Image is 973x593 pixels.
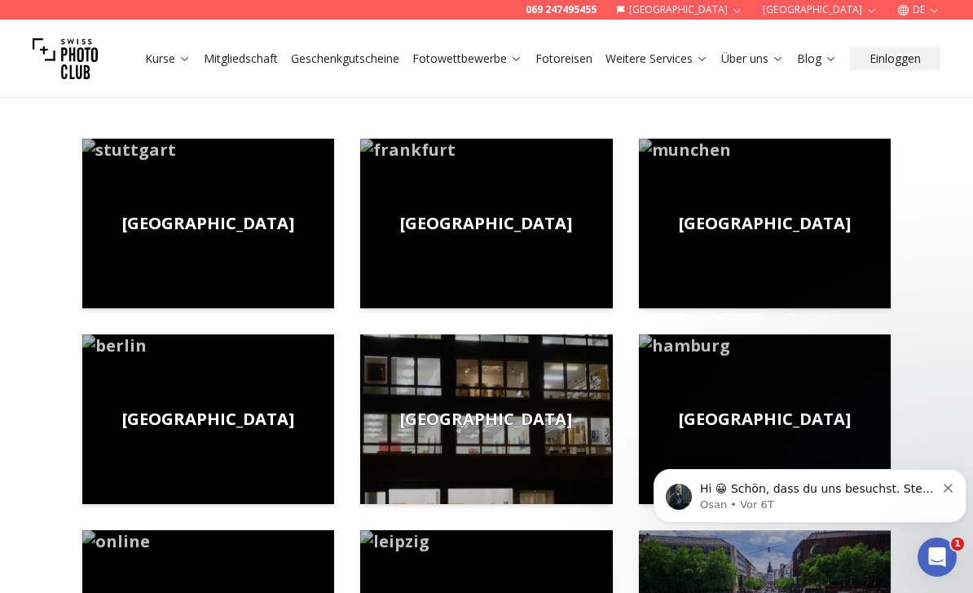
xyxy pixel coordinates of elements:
span: [GEOGRAPHIC_DATA] [122,212,294,235]
a: Fotowettbewerbe [412,51,522,67]
span: [GEOGRAPHIC_DATA] [679,212,851,235]
a: Geschenkgutscheine [291,51,399,67]
img: koeln [360,334,612,504]
a: [GEOGRAPHIC_DATA] [82,139,334,308]
iframe: Intercom live chat [918,538,957,577]
a: Kurse [145,51,191,67]
img: frankfurt [360,139,612,308]
a: [GEOGRAPHIC_DATA] [639,334,891,504]
img: munchen [639,139,891,308]
a: [GEOGRAPHIC_DATA] [82,334,334,504]
span: [GEOGRAPHIC_DATA] [122,408,294,431]
a: [GEOGRAPHIC_DATA] [360,139,612,308]
a: Blog [797,51,837,67]
button: Blog [790,47,843,70]
span: [GEOGRAPHIC_DATA] [679,408,851,431]
a: Weitere Services [605,51,708,67]
a: Mitgliedschaft [204,51,278,67]
img: hamburg [639,334,891,504]
button: Über uns [715,47,790,70]
button: Fotowettbewerbe [406,47,529,70]
button: Geschenkgutscheine [284,47,406,70]
iframe: Intercom notifications Nachricht [647,435,973,549]
img: stuttgart [82,139,334,308]
a: Fotoreisen [535,51,592,67]
img: Swiss photo club [33,26,98,91]
span: 1 [951,538,964,551]
a: Über uns [721,51,784,67]
button: Mitgliedschaft [197,47,284,70]
a: [GEOGRAPHIC_DATA] [639,139,891,308]
img: berlin [82,334,334,504]
button: Einloggen [850,47,940,70]
a: 069 247495455 [526,3,597,16]
button: Kurse [139,47,197,70]
span: [GEOGRAPHIC_DATA] [400,212,572,235]
button: Weitere Services [599,47,715,70]
a: [GEOGRAPHIC_DATA] [360,334,612,504]
span: [GEOGRAPHIC_DATA] [400,408,572,431]
button: Fotoreisen [529,47,599,70]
